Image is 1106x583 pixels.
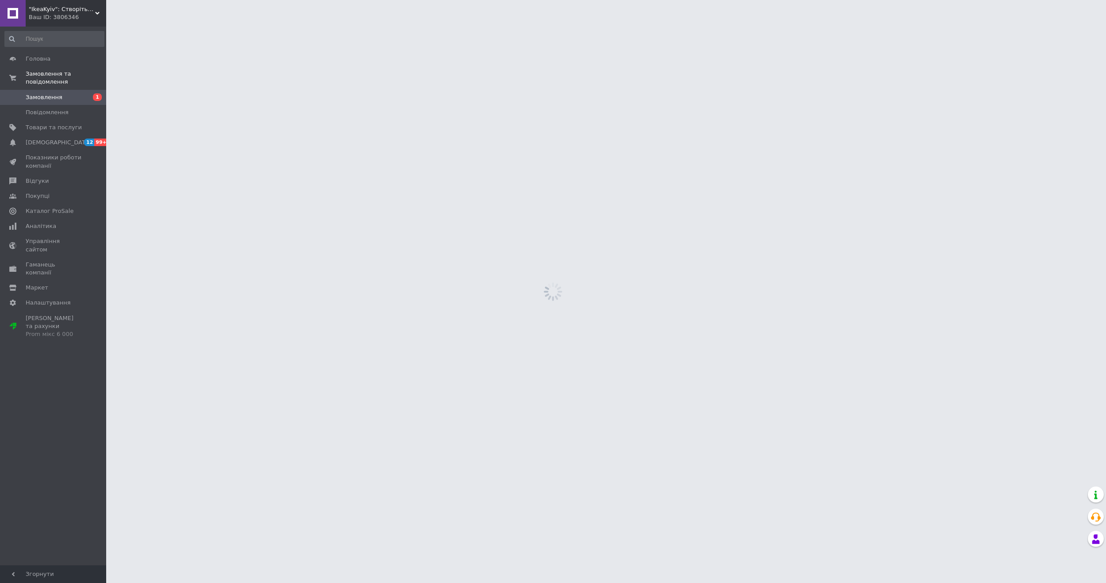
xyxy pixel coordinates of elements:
[26,177,49,185] span: Відгуки
[84,139,94,146] span: 12
[26,261,82,277] span: Гаманець компанії
[26,108,69,116] span: Повідомлення
[26,330,82,338] div: Prom мікс 6 000
[26,139,91,147] span: [DEMOGRAPHIC_DATA]
[26,124,82,131] span: Товари та послуги
[4,31,104,47] input: Пошук
[26,207,73,215] span: Каталог ProSale
[26,93,62,101] span: Замовлення
[26,237,82,253] span: Управління сайтом
[26,222,56,230] span: Аналітика
[26,154,82,170] span: Показники роботи компанії
[26,299,71,307] span: Налаштування
[26,55,50,63] span: Головна
[93,93,102,101] span: 1
[29,5,95,13] span: "IkeaKyiv": Створіть дім своєї мрії!
[26,192,50,200] span: Покупці
[26,284,48,292] span: Маркет
[29,13,106,21] div: Ваш ID: 3806346
[26,314,82,339] span: [PERSON_NAME] та рахунки
[26,70,106,86] span: Замовлення та повідомлення
[94,139,109,146] span: 99+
